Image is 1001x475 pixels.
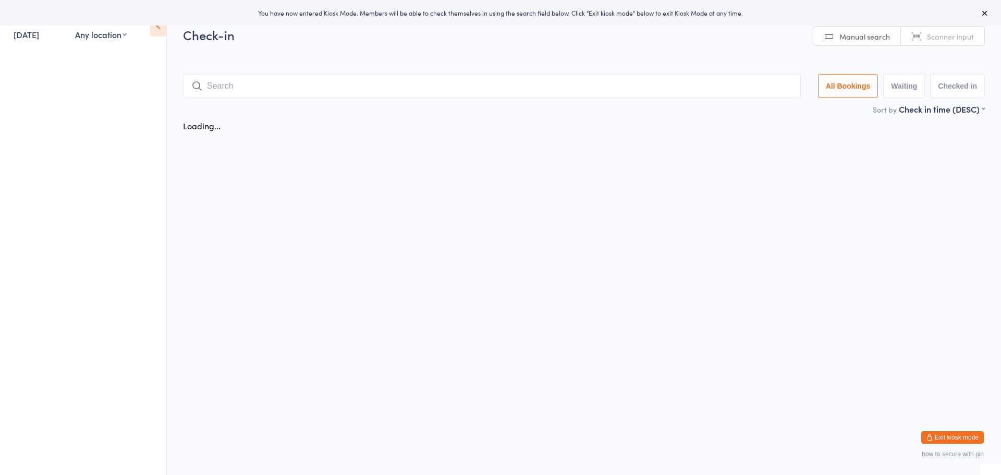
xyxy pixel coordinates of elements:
[873,104,897,115] label: Sort by
[14,29,39,40] a: [DATE]
[883,74,925,98] button: Waiting
[921,431,984,444] button: Exit kiosk mode
[922,450,984,458] button: how to secure with pin
[899,103,985,115] div: Check in time (DESC)
[183,26,985,43] h2: Check-in
[818,74,878,98] button: All Bookings
[183,120,221,131] div: Loading...
[930,74,985,98] button: Checked in
[183,74,801,98] input: Search
[17,8,984,17] div: You have now entered Kiosk Mode. Members will be able to check themselves in using the search fie...
[839,31,890,42] span: Manual search
[75,29,127,40] div: Any location
[927,31,974,42] span: Scanner input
